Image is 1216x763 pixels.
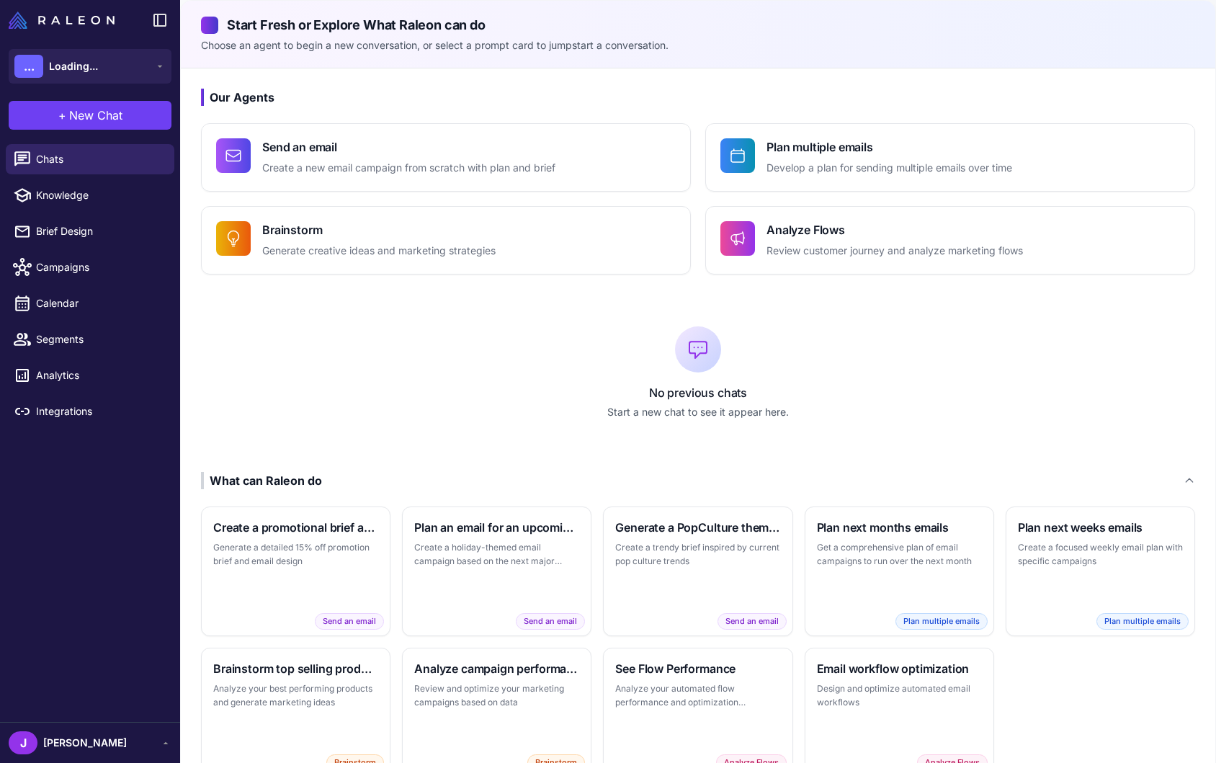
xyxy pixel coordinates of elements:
[414,682,579,710] p: Review and optimize your marketing campaigns based on data
[36,151,163,167] span: Chats
[1006,507,1195,636] button: Plan next weeks emailsCreate a focused weekly email plan with specific campaignsPlan multiple emails
[615,682,780,710] p: Analyze your automated flow performance and optimization opportunities
[201,404,1195,420] p: Start a new chat to see it appear here.
[705,123,1195,192] button: Plan multiple emailsDevelop a plan for sending multiple emails over time
[817,519,982,536] h3: Plan next months emails
[516,613,585,630] span: Send an email
[213,540,378,568] p: Generate a detailed 15% off promotion brief and email design
[9,101,171,130] button: +New Chat
[58,107,66,124] span: +
[201,472,322,489] div: What can Raleon do
[201,206,691,275] button: BrainstormGenerate creative ideas and marketing strategies
[6,144,174,174] a: Chats
[766,221,1023,238] h4: Analyze Flows
[9,12,120,29] a: Raleon Logo
[817,682,982,710] p: Design and optimize automated email workflows
[6,180,174,210] a: Knowledge
[36,187,163,203] span: Knowledge
[36,295,163,311] span: Calendar
[615,660,780,677] h3: See Flow Performance
[213,660,378,677] h3: Brainstorm top selling products
[262,138,555,156] h4: Send an email
[6,252,174,282] a: Campaigns
[717,613,787,630] span: Send an email
[1018,519,1183,536] h3: Plan next weeks emails
[201,384,1195,401] p: No previous chats
[262,221,496,238] h4: Brainstorm
[213,682,378,710] p: Analyze your best performing products and generate marketing ideas
[315,613,384,630] span: Send an email
[615,540,780,568] p: Create a trendy brief inspired by current pop culture trends
[36,367,163,383] span: Analytics
[213,519,378,536] h3: Create a promotional brief and email
[766,138,1012,156] h4: Plan multiple emails
[817,660,982,677] h3: Email workflow optimization
[49,58,98,74] span: Loading...
[36,331,163,347] span: Segments
[1018,540,1183,568] p: Create a focused weekly email plan with specific campaigns
[201,507,390,636] button: Create a promotional brief and emailGenerate a detailed 15% off promotion brief and email designS...
[201,37,1195,53] p: Choose an agent to begin a new conversation, or select a prompt card to jumpstart a conversation.
[43,735,127,751] span: [PERSON_NAME]
[414,660,579,677] h3: Analyze campaign performance
[766,243,1023,259] p: Review customer journey and analyze marketing flows
[36,223,163,239] span: Brief Design
[705,206,1195,275] button: Analyze FlowsReview customer journey and analyze marketing flows
[69,107,122,124] span: New Chat
[36,403,163,419] span: Integrations
[9,731,37,754] div: J
[262,243,496,259] p: Generate creative ideas and marketing strategies
[9,49,171,84] button: ...Loading...
[414,540,579,568] p: Create a holiday-themed email campaign based on the next major holiday
[766,160,1012,177] p: Develop a plan for sending multiple emails over time
[6,216,174,246] a: Brief Design
[895,613,988,630] span: Plan multiple emails
[262,160,555,177] p: Create a new email campaign from scratch with plan and brief
[603,507,792,636] button: Generate a PopCulture themed briefCreate a trendy brief inspired by current pop culture trendsSen...
[615,519,780,536] h3: Generate a PopCulture themed brief
[9,12,115,29] img: Raleon Logo
[36,259,163,275] span: Campaigns
[6,360,174,391] a: Analytics
[201,15,1195,35] h2: Start Fresh or Explore What Raleon can do
[6,288,174,318] a: Calendar
[6,396,174,427] a: Integrations
[201,89,1195,106] h3: Our Agents
[201,123,691,192] button: Send an emailCreate a new email campaign from scratch with plan and brief
[805,507,994,636] button: Plan next months emailsGet a comprehensive plan of email campaigns to run over the next monthPlan...
[414,519,579,536] h3: Plan an email for an upcoming holiday
[1096,613,1189,630] span: Plan multiple emails
[14,55,43,78] div: ...
[817,540,982,568] p: Get a comprehensive plan of email campaigns to run over the next month
[6,324,174,354] a: Segments
[402,507,591,636] button: Plan an email for an upcoming holidayCreate a holiday-themed email campaign based on the next maj...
